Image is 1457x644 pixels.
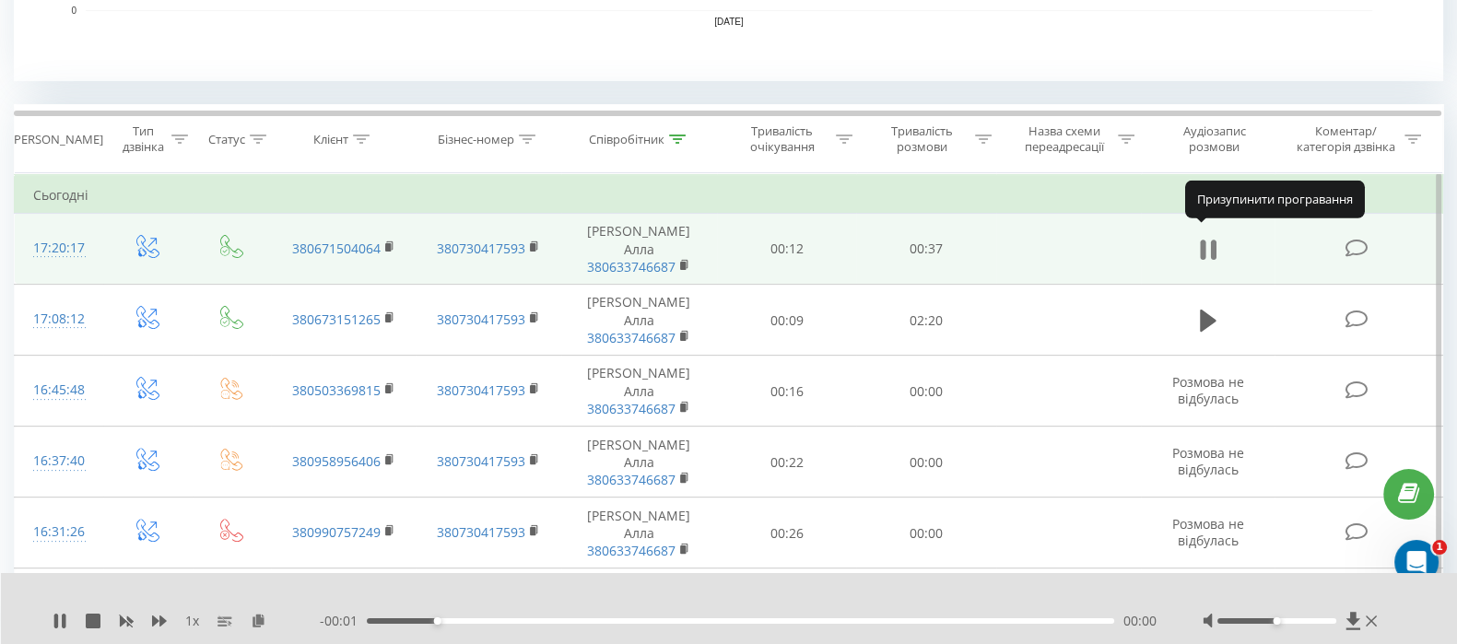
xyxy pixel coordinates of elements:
[33,310,85,327] font: 17:08:12
[714,17,744,27] text: [DATE]
[10,131,103,147] font: [PERSON_NAME]
[587,329,676,346] a: 380633746687
[437,381,525,399] a: 380730417593
[1274,617,1281,625] div: Мітка доступності
[320,612,324,629] font: -
[1182,123,1245,155] font: Аудіозапис розмови
[71,6,76,16] text: 0
[1172,515,1244,549] font: Розмова не відбулась
[324,612,358,629] font: 00:01
[910,311,943,329] font: 02:20
[33,239,85,256] font: 17:20:17
[910,240,943,258] font: 00:37
[292,523,381,541] a: 380990757249
[770,524,804,542] font: 00:26
[292,240,381,257] a: 380671504064
[437,310,525,328] a: 380730417593
[910,524,943,542] font: 00:00
[193,612,199,629] font: х
[587,258,676,275] a: 380633746687
[589,131,664,147] font: Співробітник
[1197,191,1353,207] font: Призупинити програвання
[587,507,690,543] font: [PERSON_NAME] Алла
[292,381,381,399] a: 380503369815
[587,542,676,559] a: 380633746687
[313,131,348,147] font: Клієнт
[587,294,690,330] font: [PERSON_NAME] Алла
[437,523,525,541] a: 380730417593
[587,365,690,401] font: [PERSON_NAME] Алла
[33,186,88,204] font: Сьогодні
[123,123,164,155] font: Тип дзвінка
[185,612,193,629] font: 1
[1172,373,1244,407] font: Розмова не відбулась
[587,436,690,472] font: [PERSON_NAME] Алла
[33,381,85,398] font: 16:45:48
[437,452,525,470] a: 380730417593
[910,453,943,471] font: 00:00
[33,451,85,469] font: 16:37:40
[1025,123,1104,155] font: Назва схеми переадресації
[750,123,815,155] font: Тривалість очікування
[1297,123,1395,155] font: Коментар/категорія дзвінка
[1436,541,1443,553] font: 1
[1123,612,1157,629] font: 00:00
[770,453,804,471] font: 00:22
[33,522,85,540] font: 16:31:26
[587,223,690,259] font: [PERSON_NAME] Алла
[292,310,381,328] a: 380673151265
[587,400,676,417] a: 380633746687
[208,131,245,147] font: Статус
[1172,444,1244,478] font: Розмова не відбулась
[770,311,804,329] font: 00:09
[770,382,804,400] font: 00:16
[587,471,676,488] a: 380633746687
[1394,540,1439,584] iframe: Живий чат у інтеркомі
[292,452,381,470] a: 380958956406
[434,617,441,625] div: Мітка доступності
[437,240,525,257] a: 380730417593
[891,123,953,155] font: Тривалість розмови
[438,131,514,147] font: Бізнес-номер
[910,382,943,400] font: 00:00
[770,240,804,258] font: 00:12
